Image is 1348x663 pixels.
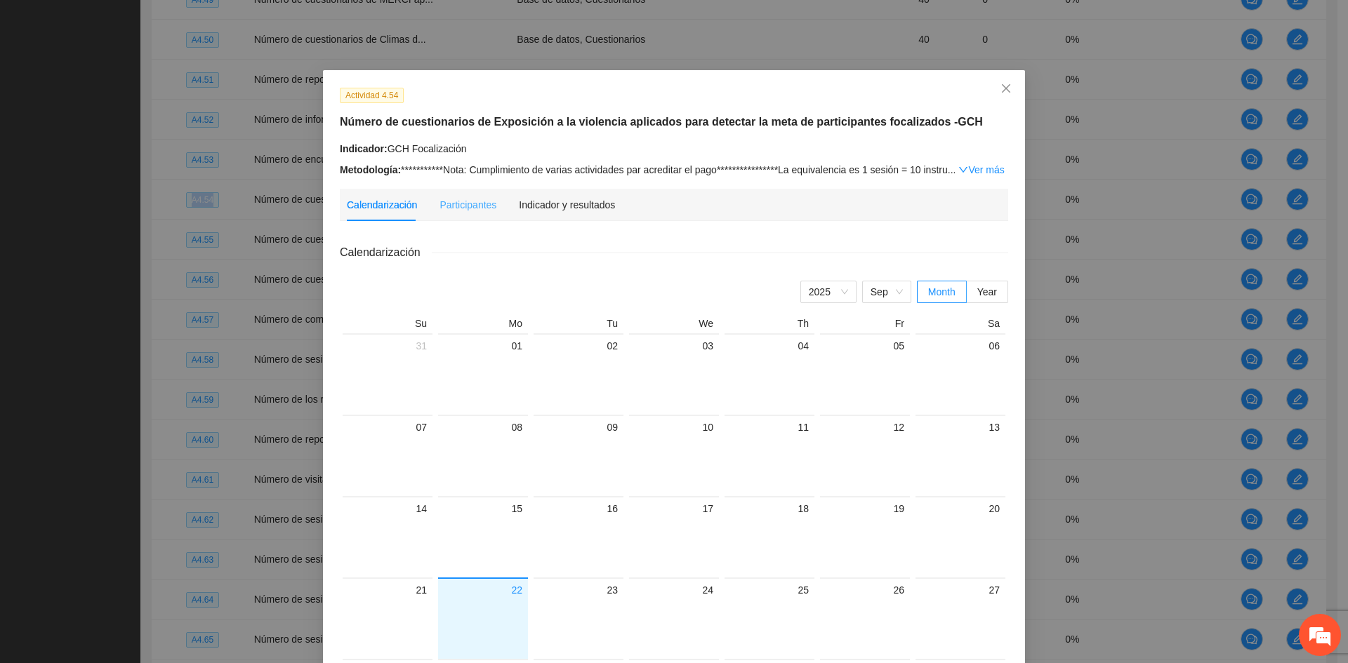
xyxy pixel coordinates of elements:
[948,164,956,175] span: ...
[730,337,809,354] div: 04
[626,333,722,415] td: 2025-09-03
[958,164,1004,175] a: Expand
[635,337,713,354] div: 03
[539,337,618,354] div: 02
[626,317,722,333] th: We
[348,582,427,598] div: 21
[635,582,713,598] div: 24
[928,286,956,297] span: Month
[987,70,1025,108] button: Close
[722,415,817,496] td: 2025-09-11
[921,337,1000,354] div: 06
[73,72,236,90] div: Chatee con nosotros ahora
[722,496,817,577] td: 2025-09-18
[730,419,809,436] div: 11
[340,143,388,154] strong: Indicador:
[817,496,913,577] td: 2025-09-19
[826,419,904,436] div: 12
[826,337,904,354] div: 05
[913,496,1008,577] td: 2025-09-20
[913,317,1008,333] th: Sa
[348,419,427,436] div: 07
[826,500,904,517] div: 19
[626,415,722,496] td: 2025-09-10
[913,577,1008,659] td: 2025-09-27
[340,243,432,261] span: Calendarización
[722,333,817,415] td: 2025-09-04
[635,419,713,436] div: 10
[730,582,809,598] div: 25
[340,415,435,496] td: 2025-09-07
[921,582,1000,598] div: 27
[531,333,626,415] td: 2025-09-02
[722,577,817,659] td: 2025-09-25
[958,165,968,175] span: down
[340,333,435,415] td: 2025-08-31
[435,333,531,415] td: 2025-09-01
[531,415,626,496] td: 2025-09-09
[340,114,1008,130] h5: Número de cuestionarios de Exposición a la violencia aplicados para detectar la meta de participa...
[435,577,531,659] td: 2025-09-22
[519,197,615,213] div: Indicador y resultados
[444,500,522,517] div: 15
[340,88,404,103] span: Actividad 4.54
[348,337,427,354] div: 31
[913,415,1008,496] td: 2025-09-13
[826,582,904,598] div: 26
[440,197,496,213] div: Participantes
[626,496,722,577] td: 2025-09-17
[913,333,1008,415] td: 2025-09-06
[809,281,848,302] span: 2025
[817,317,913,333] th: Fr
[340,317,435,333] th: Su
[539,500,618,517] div: 16
[81,187,194,329] span: Estamos en línea.
[7,383,267,432] textarea: Escriba su mensaje y pulse “Intro”
[730,500,809,517] div: 18
[626,577,722,659] td: 2025-09-24
[347,197,417,213] div: Calendarización
[539,582,618,598] div: 23
[435,415,531,496] td: 2025-09-08
[539,419,618,436] div: 09
[348,500,427,517] div: 14
[921,500,1000,517] div: 20
[340,496,435,577] td: 2025-09-14
[871,281,903,302] span: Sep
[921,419,1000,436] div: 13
[722,317,817,333] th: Th
[977,286,997,297] span: Year
[635,500,713,517] div: 17
[435,496,531,577] td: 2025-09-15
[1000,83,1012,94] span: close
[230,7,264,41] div: Minimizar ventana de chat en vivo
[340,164,401,175] strong: Metodología:
[817,415,913,496] td: 2025-09-12
[817,577,913,659] td: 2025-09-26
[444,582,522,598] div: 22
[444,419,522,436] div: 08
[435,317,531,333] th: Mo
[531,577,626,659] td: 2025-09-23
[531,317,626,333] th: Tu
[531,496,626,577] td: 2025-09-16
[817,333,913,415] td: 2025-09-05
[340,577,435,659] td: 2025-09-21
[340,141,1008,156] div: GCH Focalización
[444,337,522,354] div: 01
